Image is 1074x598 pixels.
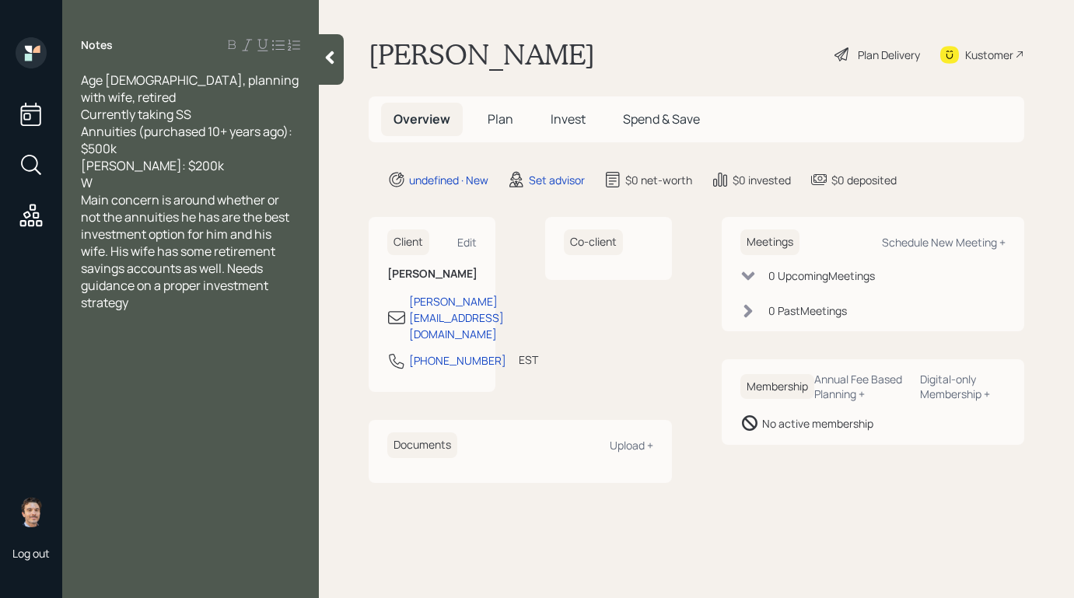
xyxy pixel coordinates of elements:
[409,172,488,188] div: undefined · New
[762,415,873,432] div: No active membership
[12,546,50,561] div: Log out
[529,172,585,188] div: Set advisor
[625,172,692,188] div: $0 net-worth
[831,172,897,188] div: $0 deposited
[409,352,506,369] div: [PHONE_NUMBER]
[920,372,1006,401] div: Digital-only Membership +
[81,157,224,174] span: [PERSON_NAME]: $200k
[409,293,504,342] div: [PERSON_NAME][EMAIL_ADDRESS][DOMAIN_NAME]
[551,110,586,128] span: Invest
[457,235,477,250] div: Edit
[369,37,595,72] h1: [PERSON_NAME]
[882,235,1006,250] div: Schedule New Meeting +
[387,229,429,255] h6: Client
[488,110,513,128] span: Plan
[81,72,301,106] span: Age [DEMOGRAPHIC_DATA], planning with wife, retired
[740,229,799,255] h6: Meetings
[858,47,920,63] div: Plan Delivery
[394,110,450,128] span: Overview
[81,37,113,53] label: Notes
[81,174,93,191] span: W
[81,191,292,311] span: Main concern is around whether or not the annuities he has are the best investment option for him...
[81,106,191,123] span: Currently taking SS
[965,47,1013,63] div: Kustomer
[564,229,623,255] h6: Co-client
[16,496,47,527] img: robby-grisanti-headshot.png
[740,374,814,400] h6: Membership
[768,302,847,319] div: 0 Past Meeting s
[623,110,700,128] span: Spend & Save
[387,432,457,458] h6: Documents
[387,268,477,281] h6: [PERSON_NAME]
[768,268,875,284] div: 0 Upcoming Meeting s
[519,351,538,368] div: EST
[733,172,791,188] div: $0 invested
[81,123,295,157] span: Annuities (purchased 10+ years ago): $500k
[610,438,653,453] div: Upload +
[814,372,908,401] div: Annual Fee Based Planning +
